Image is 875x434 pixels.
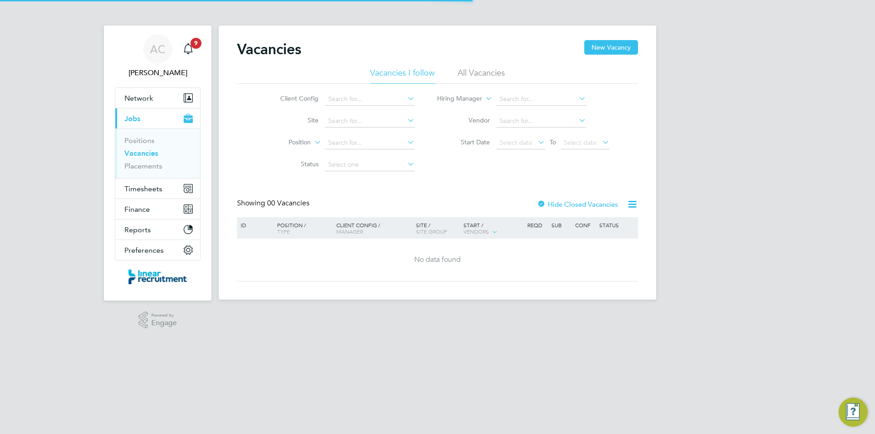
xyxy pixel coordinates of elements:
[124,184,162,193] span: Timesheets
[525,217,549,233] div: Reqd
[430,94,482,103] label: Hiring Manager
[496,93,586,106] input: Search for...
[124,136,154,145] a: Positions
[336,228,363,235] span: Manager
[151,319,177,327] span: Engage
[237,199,311,208] div: Showing
[115,128,200,178] div: Jobs
[267,199,309,208] span: 00 Vacancies
[564,138,597,147] span: Select date
[124,246,164,255] span: Preferences
[238,217,270,233] div: ID
[237,40,301,58] h2: Vacancies
[266,94,319,102] label: Client Config
[270,217,334,239] div: Position /
[139,311,177,329] a: Powered byEngage
[115,35,201,78] a: AC[PERSON_NAME]
[124,225,151,234] span: Reports
[277,228,290,235] span: Type
[115,108,200,128] button: Jobs
[584,40,638,55] button: New Vacancy
[129,270,187,284] img: linearrecruitment-logo-retina.png
[124,205,150,214] span: Finance
[115,67,201,78] span: Anneliese Clifton
[325,93,415,106] input: Search for...
[258,138,311,147] label: Position
[179,35,197,64] a: 9
[151,311,177,319] span: Powered by
[325,115,415,128] input: Search for...
[266,160,319,168] label: Status
[461,217,525,240] div: Start /
[496,115,586,128] input: Search for...
[416,228,447,235] span: Site Group
[370,67,435,84] li: Vacancies I follow
[547,136,559,148] span: To
[499,138,532,147] span: Select date
[549,217,573,233] div: Sub
[124,114,140,123] span: Jobs
[325,158,415,171] input: Select one
[150,43,165,55] span: AC
[124,149,158,158] a: Vacancies
[414,217,462,239] div: Site /
[334,217,414,239] div: Client Config /
[115,220,200,240] button: Reports
[115,199,200,219] button: Finance
[115,88,200,108] button: Network
[190,38,201,49] span: 9
[537,200,618,209] label: Hide Closed Vacancies
[104,26,211,301] nav: Main navigation
[437,116,490,124] label: Vendor
[573,217,597,233] div: Conf
[124,94,153,102] span: Network
[325,137,415,149] input: Search for...
[115,240,200,260] button: Preferences
[115,179,200,199] button: Timesheets
[437,138,490,146] label: Start Date
[839,398,868,427] button: Engage Resource Center
[597,217,637,233] div: Status
[115,270,201,284] a: Go to home page
[124,162,162,170] a: Placements
[266,116,319,124] label: Site
[463,228,489,235] span: Vendors
[238,255,637,265] div: No data found
[458,67,505,84] li: All Vacancies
